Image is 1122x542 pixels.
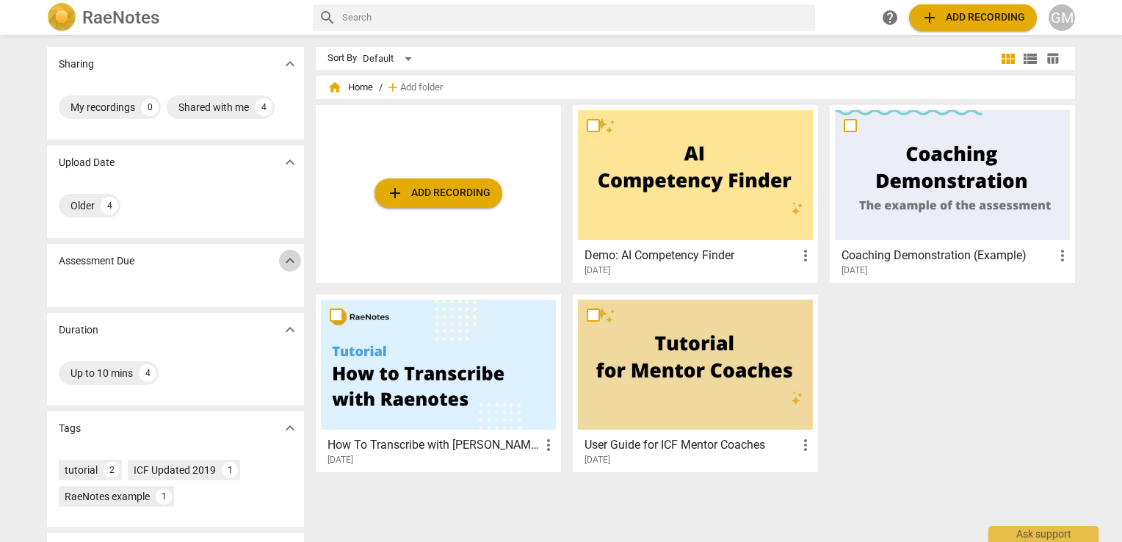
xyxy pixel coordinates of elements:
[281,419,299,437] span: expand_more
[327,454,353,466] span: [DATE]
[342,6,809,29] input: Search
[279,53,301,75] button: Show more
[70,366,133,380] div: Up to 10 mins
[1019,48,1041,70] button: List view
[584,264,610,277] span: [DATE]
[255,98,272,116] div: 4
[1054,247,1071,264] span: more_vert
[363,47,417,71] div: Default
[988,526,1099,542] div: Ask support
[59,253,134,269] p: Assessment Due
[47,3,76,32] img: Logo
[101,197,118,214] div: 4
[139,364,156,382] div: 4
[997,48,1019,70] button: Tile view
[909,4,1037,31] button: Upload
[222,462,238,478] div: 1
[386,80,400,95] span: add
[104,462,120,478] div: 2
[584,247,797,264] h3: Demo: AI Competency Finder
[1041,48,1063,70] button: Table view
[47,3,301,32] a: LogoRaeNotes
[321,300,556,466] a: How To Transcribe with [PERSON_NAME][DATE]
[877,4,903,31] a: Help
[327,80,373,95] span: Home
[59,155,115,170] p: Upload Date
[327,53,357,64] div: Sort By
[70,100,135,115] div: My recordings
[70,198,95,213] div: Older
[319,9,336,26] span: search
[134,463,216,477] div: ICF Updated 2019
[386,184,404,202] span: add
[1049,4,1075,31] button: GM
[65,463,98,477] div: tutorial
[1046,51,1060,65] span: table_chart
[584,436,797,454] h3: User Guide for ICF Mentor Coaches
[327,80,342,95] span: home
[835,110,1070,276] a: Coaching Demonstration (Example)[DATE]
[578,300,813,466] a: User Guide for ICF Mentor Coaches[DATE]
[65,489,150,504] div: RaeNotes example
[59,322,98,338] p: Duration
[59,57,94,72] p: Sharing
[841,264,867,277] span: [DATE]
[540,436,557,454] span: more_vert
[797,247,814,264] span: more_vert
[921,9,938,26] span: add
[281,321,299,339] span: expand_more
[281,252,299,270] span: expand_more
[797,436,814,454] span: more_vert
[279,250,301,272] button: Show more
[279,151,301,173] button: Show more
[279,319,301,341] button: Show more
[584,454,610,466] span: [DATE]
[881,9,899,26] span: help
[327,436,540,454] h3: How To Transcribe with RaeNotes
[841,247,1054,264] h3: Coaching Demonstration (Example)
[1021,50,1039,68] span: view_list
[379,82,383,93] span: /
[279,417,301,439] button: Show more
[386,184,491,202] span: Add recording
[374,178,502,208] button: Upload
[921,9,1025,26] span: Add recording
[999,50,1017,68] span: view_module
[82,7,159,28] h2: RaeNotes
[59,421,81,436] p: Tags
[578,110,813,276] a: Demo: AI Competency Finder[DATE]
[281,153,299,171] span: expand_more
[156,488,172,505] div: 1
[400,82,443,93] span: Add folder
[281,55,299,73] span: expand_more
[141,98,159,116] div: 0
[178,100,249,115] div: Shared with me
